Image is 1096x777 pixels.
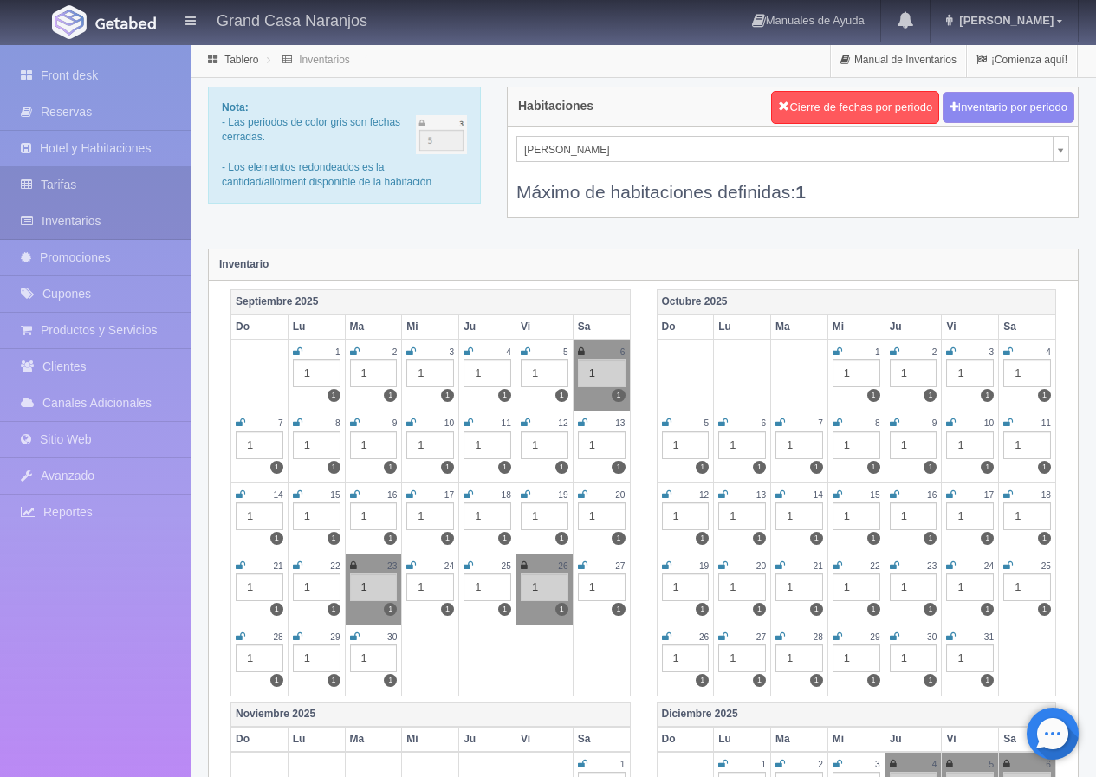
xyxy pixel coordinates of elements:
[498,532,511,545] label: 1
[657,702,1056,727] th: Diciembre 2025
[350,644,398,672] div: 1
[387,561,397,571] small: 23
[833,644,880,672] div: 1
[946,502,994,530] div: 1
[955,14,1054,27] span: [PERSON_NAME]
[328,389,340,402] label: 1
[771,91,939,124] button: Cierre de fechas por periodo
[662,502,710,530] div: 1
[795,182,806,202] b: 1
[1003,502,1051,530] div: 1
[464,431,511,459] div: 1
[984,490,994,500] small: 17
[273,561,282,571] small: 21
[330,490,340,500] small: 15
[558,561,567,571] small: 26
[558,418,567,428] small: 12
[573,314,630,340] th: Sa
[406,502,454,530] div: 1
[441,461,454,474] label: 1
[502,418,511,428] small: 11
[924,389,937,402] label: 1
[293,502,340,530] div: 1
[890,431,937,459] div: 1
[1038,461,1051,474] label: 1
[384,532,397,545] label: 1
[989,347,995,357] small: 3
[288,727,345,752] th: Lu
[885,727,942,752] th: Ju
[555,461,568,474] label: 1
[392,347,398,357] small: 2
[521,573,568,601] div: 1
[270,532,283,545] label: 1
[1041,490,1051,500] small: 18
[696,674,709,687] label: 1
[330,632,340,642] small: 29
[984,632,994,642] small: 31
[699,561,709,571] small: 19
[615,561,625,571] small: 27
[350,359,398,387] div: 1
[1003,359,1051,387] div: 1
[932,760,937,769] small: 4
[924,532,937,545] label: 1
[981,532,994,545] label: 1
[718,573,766,601] div: 1
[810,461,823,474] label: 1
[612,389,625,402] label: 1
[612,603,625,616] label: 1
[657,314,714,340] th: Do
[1038,603,1051,616] label: 1
[753,461,766,474] label: 1
[831,43,966,77] a: Manual de Inventarios
[402,727,459,752] th: Mi
[867,532,880,545] label: 1
[981,674,994,687] label: 1
[875,418,880,428] small: 8
[999,314,1056,340] th: Sa
[818,418,823,428] small: 7
[555,603,568,616] label: 1
[384,389,397,402] label: 1
[464,359,511,387] div: 1
[416,115,467,154] img: cutoff.png
[219,258,269,270] strong: Inventario
[506,347,511,357] small: 4
[444,490,454,500] small: 17
[1041,561,1051,571] small: 25
[718,431,766,459] div: 1
[942,314,999,340] th: Vi
[444,418,454,428] small: 10
[459,314,516,340] th: Ju
[330,561,340,571] small: 22
[615,490,625,500] small: 20
[502,561,511,571] small: 25
[402,314,459,340] th: Mi
[441,603,454,616] label: 1
[516,162,1069,204] div: Máximo de habitaciones definidas:
[521,431,568,459] div: 1
[392,418,398,428] small: 9
[662,431,710,459] div: 1
[718,644,766,672] div: 1
[217,9,367,30] h4: Grand Casa Naranjos
[615,418,625,428] small: 13
[516,136,1069,162] a: [PERSON_NAME]
[999,727,1056,752] th: Sa
[867,461,880,474] label: 1
[833,431,880,459] div: 1
[1038,532,1051,545] label: 1
[867,603,880,616] label: 1
[328,603,340,616] label: 1
[1046,347,1051,357] small: 4
[350,573,398,601] div: 1
[518,100,593,113] h4: Habitaciones
[563,347,568,357] small: 5
[464,502,511,530] div: 1
[761,760,766,769] small: 1
[384,603,397,616] label: 1
[867,674,880,687] label: 1
[932,418,937,428] small: 9
[714,727,771,752] th: Lu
